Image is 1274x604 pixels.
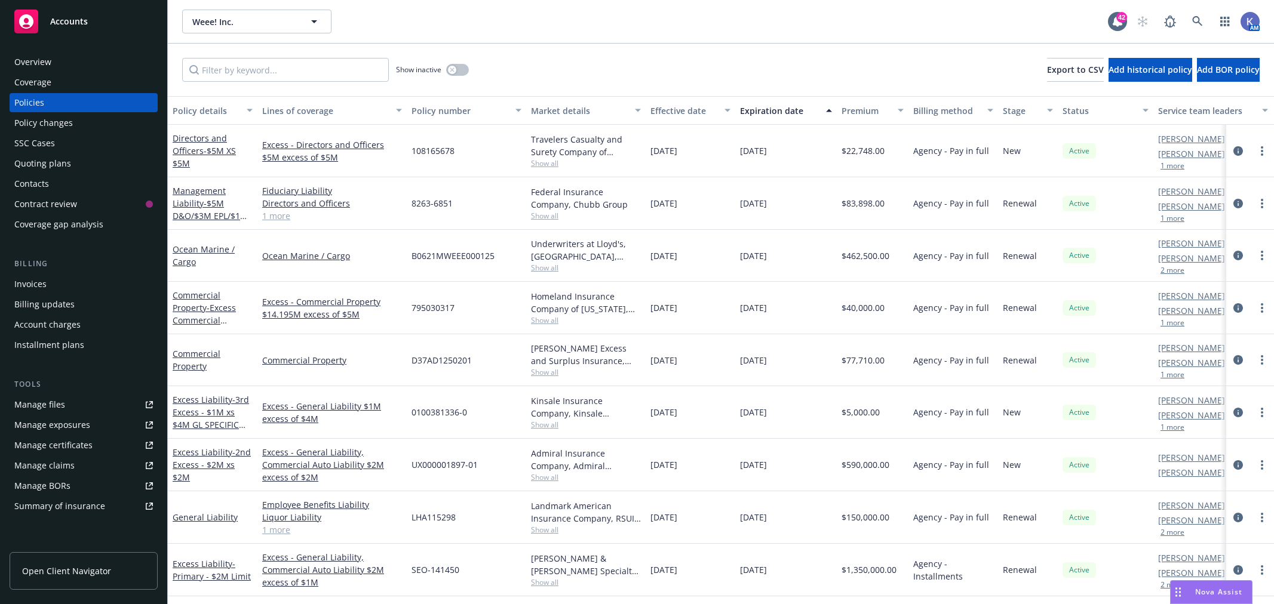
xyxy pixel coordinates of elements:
[14,174,49,193] div: Contacts
[1231,563,1245,577] a: circleInformation
[412,144,455,157] span: 108165678
[531,186,641,211] div: Federal Insurance Company, Chubb Group
[10,134,158,153] a: SSC Cases
[842,104,891,117] div: Premium
[14,415,90,434] div: Manage exposures
[1067,303,1091,313] span: Active
[10,53,158,72] a: Overview
[650,458,677,471] span: [DATE]
[10,113,158,132] a: Policy changes
[1047,64,1104,75] span: Export to CSV
[650,406,677,418] span: [DATE]
[396,64,441,75] span: Show inactive
[1161,215,1184,222] button: 1 more
[173,511,238,523] a: General Liability
[531,133,641,158] div: Travelers Casualty and Surety Company of America, Travelers Insurance
[14,315,81,334] div: Account charges
[1158,451,1225,464] a: [PERSON_NAME]
[913,406,989,418] span: Agency - Pay in full
[1158,200,1225,212] a: [PERSON_NAME]
[1158,237,1225,249] a: [PERSON_NAME]
[10,476,158,495] a: Manage BORs
[10,335,158,355] a: Installment plans
[14,93,44,112] div: Policies
[14,154,71,173] div: Quoting plans
[913,144,989,157] span: Agency - Pay in full
[1158,10,1182,33] a: Report a Bug
[173,394,249,443] a: Excess Liability
[14,456,75,475] div: Manage claims
[531,500,641,525] div: Landmark American Insurance Company, RSUI Group, RT Specialty Insurance Services, LLC (RSG Specia...
[412,511,456,523] span: LHA115298
[531,238,641,263] div: Underwriters at Lloyd's, [GEOGRAPHIC_DATA], [PERSON_NAME] of London, CRC Group
[1116,12,1127,23] div: 42
[913,458,989,471] span: Agency - Pay in full
[14,335,84,355] div: Installment plans
[650,144,677,157] span: [DATE]
[173,348,220,372] a: Commercial Property
[1003,144,1021,157] span: New
[14,134,55,153] div: SSC Cases
[1003,406,1021,418] span: New
[1003,249,1037,262] span: Renewal
[10,456,158,475] a: Manage claims
[1158,104,1255,117] div: Service team leaders
[1158,394,1225,406] a: [PERSON_NAME]
[1158,499,1225,511] a: [PERSON_NAME]
[10,295,158,314] a: Billing updates
[650,197,677,209] span: [DATE]
[14,395,65,414] div: Manage files
[262,184,402,197] a: Fiduciary Liability
[1003,301,1037,314] span: Renewal
[1003,197,1037,209] span: Renewal
[1003,511,1037,523] span: Renewal
[1067,355,1091,365] span: Active
[1109,58,1192,82] button: Add historical policy
[998,96,1058,125] button: Stage
[14,215,103,234] div: Coverage gap analysis
[262,295,402,321] a: Excess - Commercial Property $14.195M excess of $5M
[531,525,641,535] span: Show all
[1161,267,1184,274] button: 2 more
[1231,301,1245,315] a: circleInformation
[262,498,402,511] a: Employee Benefits Liability
[1063,104,1135,117] div: Status
[1131,10,1155,33] a: Start snowing
[531,104,628,117] div: Market details
[1195,587,1242,597] span: Nova Assist
[1158,304,1225,317] a: [PERSON_NAME]
[531,577,641,587] span: Show all
[262,400,402,425] a: Excess - General Liability $1M excess of $4M
[650,563,677,576] span: [DATE]
[740,458,767,471] span: [DATE]
[173,446,251,483] a: Excess Liability
[262,249,402,262] a: Ocean Marine / Cargo
[1067,512,1091,523] span: Active
[908,96,998,125] button: Billing method
[646,96,735,125] button: Effective date
[1255,405,1269,420] a: more
[10,415,158,434] span: Manage exposures
[407,96,526,125] button: Policy number
[14,275,47,294] div: Invoices
[412,104,508,117] div: Policy number
[1255,196,1269,211] a: more
[842,458,889,471] span: $590,000.00
[1067,565,1091,575] span: Active
[531,420,641,430] span: Show all
[14,53,51,72] div: Overview
[740,301,767,314] span: [DATE]
[650,354,677,366] span: [DATE]
[10,275,158,294] a: Invoices
[1158,356,1225,369] a: [PERSON_NAME]
[650,301,677,314] span: [DATE]
[740,104,819,117] div: Expiration date
[10,154,158,173] a: Quoting plans
[1231,405,1245,420] a: circleInformation
[531,552,641,577] div: [PERSON_NAME] & [PERSON_NAME] Specialty Insurance Company, [PERSON_NAME] & [PERSON_NAME] ([GEOGRA...
[1255,510,1269,525] a: more
[412,301,455,314] span: 795030317
[1197,64,1260,75] span: Add BOR policy
[22,565,111,577] span: Open Client Navigator
[10,395,158,414] a: Manage files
